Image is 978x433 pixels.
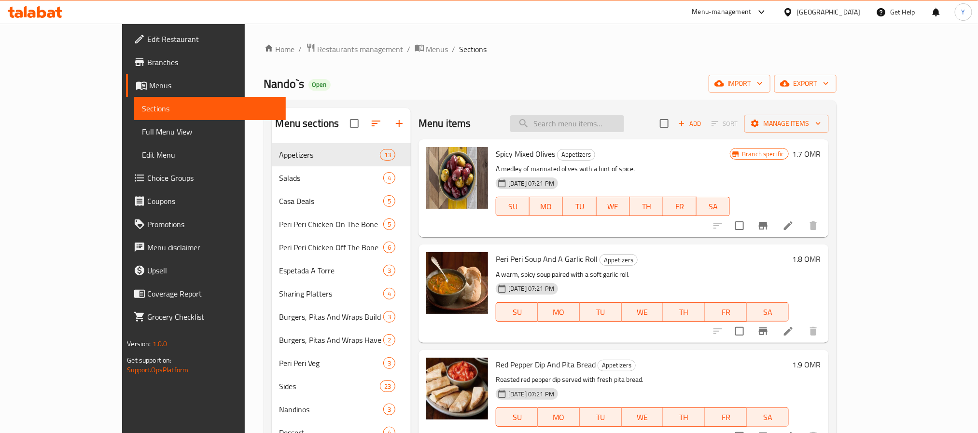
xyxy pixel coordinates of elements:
button: TU [563,197,596,216]
span: Select all sections [344,113,364,134]
span: Peri Peri Chicken Off The Bone [279,242,383,253]
div: items [383,311,395,323]
span: Nandinos [279,404,383,415]
div: Appetizers [600,254,638,266]
div: Open [308,79,331,91]
span: TU [567,200,592,214]
span: 5 [384,197,395,206]
a: Menus [126,74,285,97]
div: items [383,172,395,184]
span: [DATE] 07:21 PM [504,284,558,293]
div: Espetada A Torre3 [272,259,411,282]
span: WE [601,200,626,214]
img: Peri Peri Soup And A Garlic Roll [426,252,488,314]
span: Branches [147,56,278,68]
span: Branch specific [738,149,788,159]
span: Promotions [147,218,278,230]
span: Nando`s [264,73,305,95]
button: SA [697,197,730,216]
span: Add item [674,116,705,131]
img: Red Pepper Dip And Pita Bread [426,358,488,419]
span: Version: [127,338,151,350]
span: Peri Peri Chicken On The Bone [279,218,383,230]
span: [DATE] 07:21 PM [504,179,558,188]
span: 23 [380,382,395,391]
span: Peri Peri Soup And A Garlic Roll [496,252,598,266]
span: Espetada A Torre [279,265,383,276]
a: Grocery Checklist [126,305,285,328]
div: items [380,149,395,161]
span: Upsell [147,265,278,276]
button: TU [580,302,622,322]
div: items [383,242,395,253]
button: FR [705,302,747,322]
span: Menus [426,43,448,55]
div: Appetizers [598,360,636,371]
span: Sharing Platters [279,288,383,299]
a: Edit menu item [782,325,794,337]
a: Menu disclaimer [126,236,285,259]
span: MO [542,305,576,319]
button: MO [538,302,580,322]
p: A warm, spicy soup paired with a soft garlic roll. [496,269,789,281]
a: Sections [134,97,285,120]
span: Salads [279,172,383,184]
span: 13 [380,150,395,160]
button: SA [747,407,789,427]
a: Coverage Report [126,282,285,305]
div: Casa Deals [279,195,383,207]
button: SU [496,302,538,322]
button: delete [802,320,825,343]
span: Menu disclaimer [147,242,278,253]
span: Select to update [729,321,750,341]
span: Edit Restaurant [147,33,278,45]
a: Full Menu View [134,120,285,143]
span: 3 [384,405,395,414]
span: MO [542,410,576,424]
h2: Menu items [419,116,471,131]
span: TH [667,410,701,424]
button: SU [496,197,530,216]
div: Sharing Platters4 [272,282,411,305]
div: Peri Peri Veg [279,357,383,369]
span: 1.0.0 [153,338,168,350]
li: / [452,43,456,55]
span: Sections [142,103,278,114]
button: TH [663,407,705,427]
button: WE [597,197,630,216]
button: Branch-specific-item [752,320,775,343]
span: export [782,78,829,90]
li: / [407,43,411,55]
button: TH [663,302,705,322]
span: Open [308,81,331,89]
span: Coupons [147,195,278,207]
span: Appetizers [600,255,637,266]
div: Peri Peri Chicken On The Bone5 [272,213,411,236]
button: delete [802,214,825,237]
a: Support.OpsPlatform [127,364,188,376]
div: Peri Peri Chicken Off The Bone6 [272,236,411,259]
span: TU [584,410,618,424]
h6: 1.9 OMR [793,358,821,371]
a: Promotions [126,213,285,236]
span: 3 [384,266,395,275]
span: Restaurants management [318,43,404,55]
button: Add [674,116,705,131]
input: search [510,115,624,132]
span: Manage items [752,118,821,130]
button: SA [747,302,789,322]
button: TU [580,407,622,427]
span: [DATE] 07:21 PM [504,390,558,399]
button: MO [538,407,580,427]
a: Coupons [126,189,285,213]
span: Menus [149,80,278,91]
div: items [380,380,395,392]
span: import [716,78,763,90]
button: FR [663,197,697,216]
p: Roasted red pepper dip served with fresh pita bread. [496,374,789,386]
span: Y [962,7,965,17]
span: WE [626,305,660,319]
